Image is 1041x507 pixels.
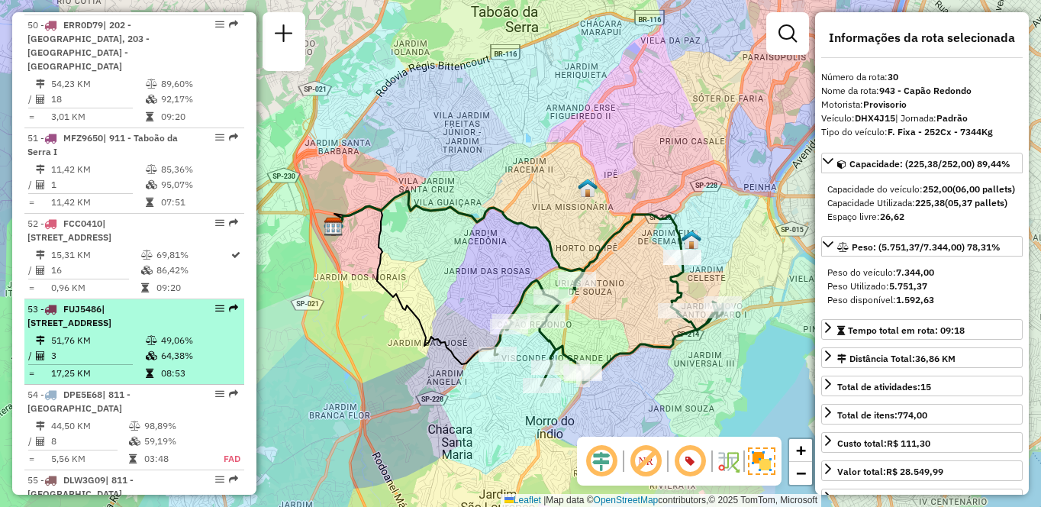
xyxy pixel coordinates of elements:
span: 51 - [27,132,178,157]
span: Peso do veículo: [827,266,934,278]
td: 54,23 KM [50,76,145,92]
a: Zoom out [789,462,812,485]
td: = [27,109,35,124]
em: Opções [215,475,224,484]
a: Total de itens:774,00 [821,404,1023,425]
td: 8 [50,434,128,449]
span: Exibir número da rota [672,443,708,480]
span: 50 - [27,19,150,72]
i: % de utilização da cubagem [146,180,157,189]
div: Motorista: [821,98,1023,111]
div: Custo total: [837,437,930,450]
td: 07:51 [160,195,237,210]
span: Peso: (5.751,37/7.344,00) 78,31% [852,241,1001,253]
strong: 5.751,37 [889,280,927,292]
span: | [STREET_ADDRESS] [27,218,111,243]
i: Total de Atividades [36,437,45,446]
td: / [27,434,35,449]
td: 89,60% [160,76,237,92]
div: Valor total: [837,465,943,479]
i: Total de Atividades [36,351,45,360]
div: Map data © contributors,© 2025 TomTom, Microsoft [501,494,821,507]
strong: (05,37 pallets) [945,197,1007,208]
i: Total de Atividades [36,180,45,189]
img: 620 UDC Light Jd. Sao Luis [682,230,701,250]
span: DLW3G09 [63,474,105,486]
img: DS Teste [578,178,598,198]
i: % de utilização do peso [146,336,157,345]
img: Exibir/Ocultar setores [748,447,775,475]
em: Rota exportada [229,133,238,142]
td: / [27,348,35,363]
td: 17,25 KM [50,366,145,381]
span: FCC0410 [63,218,102,229]
span: | [543,495,546,505]
i: Tempo total em rota [129,454,137,463]
div: Tipo do veículo: [821,125,1023,139]
span: | 811 - [GEOGRAPHIC_DATA] [27,389,131,414]
i: Distância Total [36,336,45,345]
span: Capacidade: (225,38/252,00) 89,44% [849,158,1010,170]
img: Fluxo de ruas [716,449,740,473]
td: 09:20 [156,280,230,295]
i: Tempo total em rota [146,112,153,121]
td: / [27,177,35,192]
span: | [STREET_ADDRESS] [27,303,111,328]
a: Tempo total em rota: 09:18 [821,319,1023,340]
span: Total de atividades: [837,381,931,392]
td: 09:20 [160,109,237,124]
div: Peso: (5.751,37/7.344,00) 78,31% [821,260,1023,313]
i: % de utilização da cubagem [129,437,140,446]
i: Total de Atividades [36,266,45,275]
span: MFZ9650 [63,132,103,144]
span: 55 - [27,474,134,499]
td: 11,42 KM [50,195,145,210]
i: Distância Total [36,250,45,260]
div: Total de itens: [837,409,927,422]
strong: 1.592,63 [896,294,934,305]
em: Opções [215,133,224,142]
em: Opções [215,389,224,399]
i: Tempo total em rota [146,369,153,378]
a: Peso: (5.751,37/7.344,00) 78,31% [821,236,1023,257]
i: Distância Total [36,165,45,174]
div: Nome da rota: [821,84,1023,98]
span: ERR0D79 [63,19,103,31]
td: 44,50 KM [50,418,128,434]
strong: 30 [888,71,898,82]
span: 36,86 KM [915,353,956,364]
a: Zoom in [789,439,812,462]
td: 3 [50,348,145,363]
strong: 774,00 [898,409,927,421]
em: Rota exportada [229,475,238,484]
td: 69,81% [156,247,230,263]
span: Exibir NR [627,443,664,480]
div: Peso disponível: [827,293,1017,307]
div: Distância Total: [837,352,956,366]
i: % de utilização do peso [129,421,140,431]
td: 98,89% [143,418,207,434]
td: FAD [207,451,241,467]
a: Custo total:R$ 111,30 [821,432,1023,453]
td: 08:53 [160,366,237,381]
span: FUJ5486 [63,303,102,315]
td: / [27,92,35,107]
strong: 943 - Capão Redondo [879,85,972,96]
i: % de utilização do peso [146,165,157,174]
td: = [27,451,35,467]
div: Veículo: [821,111,1023,125]
td: 64,38% [160,348,237,363]
td: 59,19% [143,434,207,449]
em: Opções [215,304,224,313]
td: 51,76 KM [50,333,145,348]
strong: F. Fixa - 252Cx - 7344Kg [888,126,993,137]
a: Exibir filtros [772,18,803,49]
strong: R$ 28.549,99 [886,466,943,477]
div: Capacidade do veículo: [827,182,1017,196]
td: 0,96 KM [50,280,140,295]
a: Total de atividades:15 [821,376,1023,396]
div: Capacidade: (225,38/252,00) 89,44% [821,176,1023,230]
a: Nova sessão e pesquisa [269,18,299,53]
i: Total de Atividades [36,95,45,104]
h4: Informações da rota selecionada [821,31,1023,45]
